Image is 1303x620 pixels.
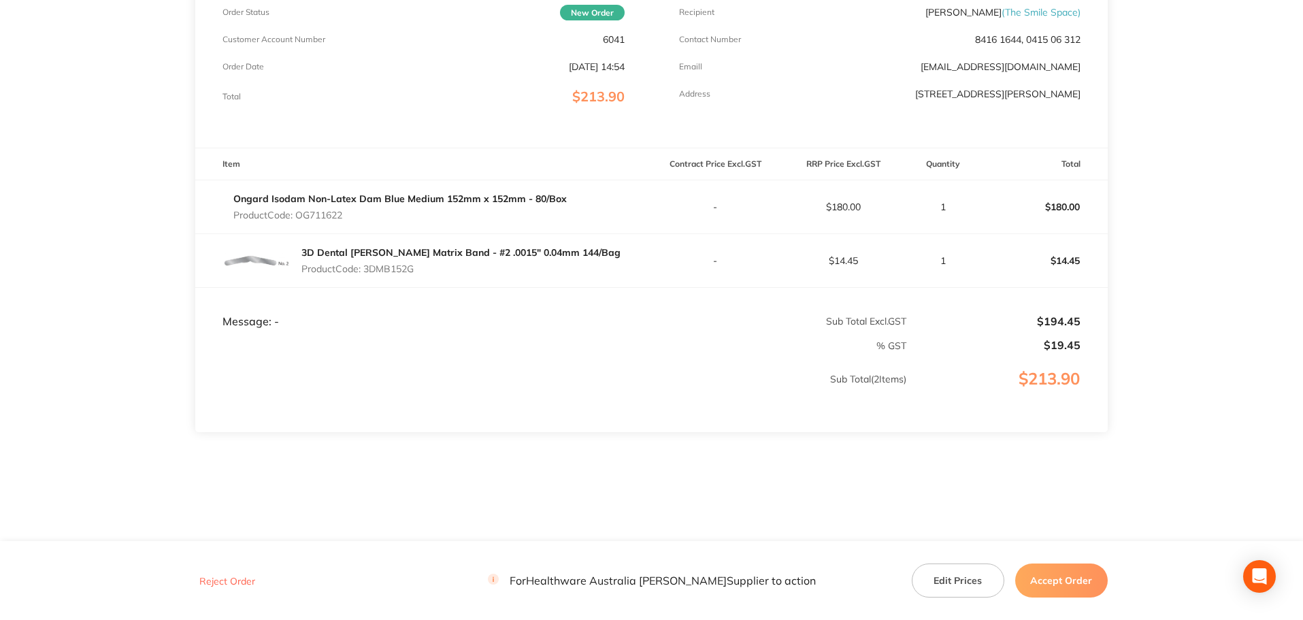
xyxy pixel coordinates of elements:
[925,7,1081,18] p: [PERSON_NAME]
[301,246,621,259] a: 3D Dental [PERSON_NAME] Matrix Band - #2 .0015" 0.04mm 144/Bag
[603,34,625,45] p: 6041
[653,201,779,212] p: -
[222,35,325,44] p: Customer Account Number
[908,315,1081,327] p: $194.45
[1243,560,1276,593] div: Open Intercom Messenger
[196,374,906,412] p: Sub Total ( 2 Items)
[980,148,1108,180] th: Total
[488,574,816,587] p: For Healthware Australia [PERSON_NAME] Supplier to action
[222,7,269,17] p: Order Status
[222,62,264,71] p: Order Date
[980,191,1107,223] p: $180.00
[975,34,1081,45] p: 8416 1644, 0415 06 312
[921,61,1081,73] a: [EMAIL_ADDRESS][DOMAIN_NAME]
[780,201,906,212] p: $180.00
[912,564,1004,598] button: Edit Prices
[908,370,1107,416] p: $213.90
[652,148,780,180] th: Contract Price Excl. GST
[569,61,625,72] p: [DATE] 14:54
[908,339,1081,351] p: $19.45
[1015,564,1108,598] button: Accept Order
[233,193,567,205] a: Ongard Isodam Non-Latex Dam Blue Medium 152mm x 152mm - 80/Box
[679,89,710,99] p: Address
[222,253,291,269] img: OHp0cXNmNg
[915,88,1081,99] p: [STREET_ADDRESS][PERSON_NAME]
[653,255,779,266] p: -
[195,288,651,329] td: Message: -
[572,88,625,105] span: $213.90
[233,210,567,221] p: Product Code: OG711622
[779,148,907,180] th: RRP Price Excl. GST
[908,255,979,266] p: 1
[907,148,980,180] th: Quantity
[679,35,741,44] p: Contact Number
[196,340,906,351] p: % GST
[195,148,651,180] th: Item
[908,201,979,212] p: 1
[222,92,241,101] p: Total
[560,5,625,20] span: New Order
[1002,6,1081,18] span: ( The Smile Space )
[980,244,1107,277] p: $14.45
[301,263,621,274] p: Product Code: 3DMB152G
[679,62,702,71] p: Emaill
[679,7,714,17] p: Recipient
[195,575,259,587] button: Reject Order
[653,316,906,327] p: Sub Total Excl. GST
[780,255,906,266] p: $14.45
